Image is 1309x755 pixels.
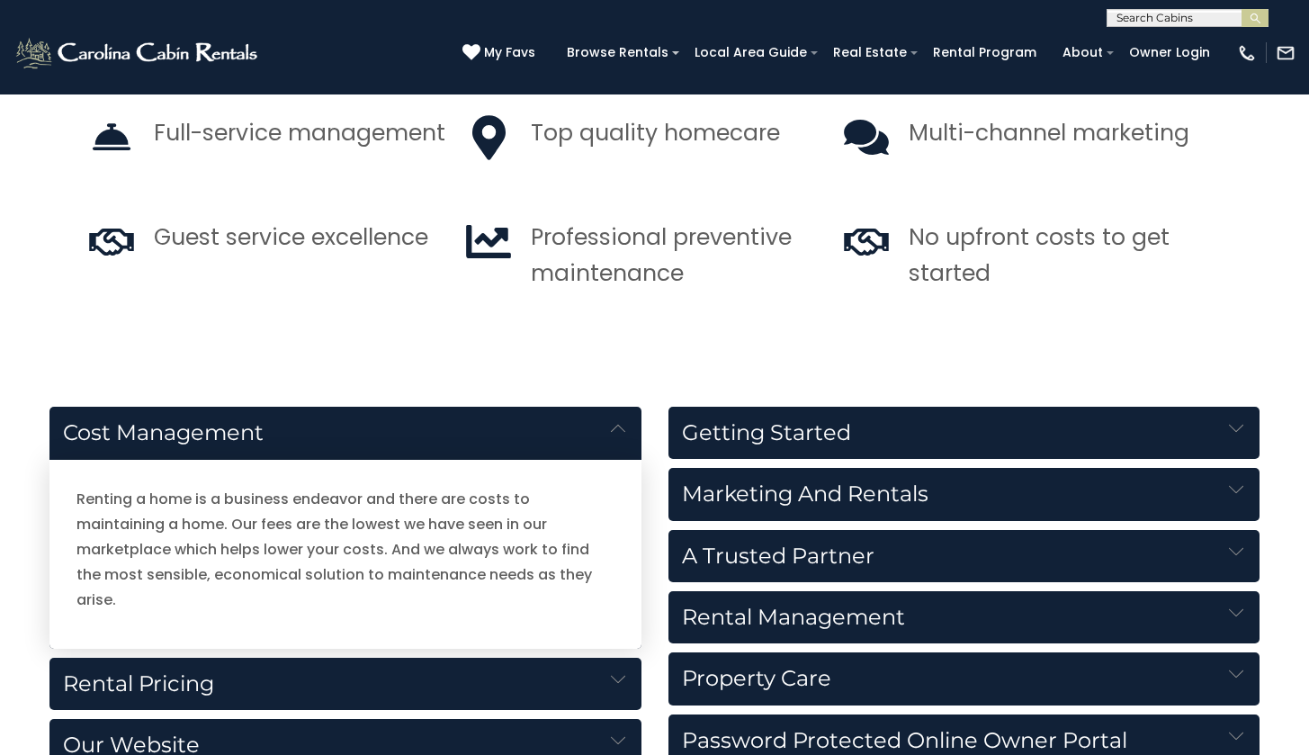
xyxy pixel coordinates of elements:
img: down-arrow-card.svg [1229,482,1243,497]
img: down-arrow-card.svg [1229,544,1243,559]
a: Local Area Guide [686,39,816,67]
p: Full-service management [154,115,445,151]
h5: Getting Started [668,407,1260,459]
a: Rental Program [924,39,1045,67]
h5: Rental Management [668,591,1260,643]
p: No upfront costs to get started [909,220,1170,292]
h5: Cost Management [49,407,641,460]
img: down-arrow-card.svg [611,733,625,748]
a: About [1053,39,1112,67]
p: Guest service excellence [154,220,428,256]
img: phone-regular-white.png [1237,43,1257,63]
p: Professional preventive maintenance [531,220,792,292]
img: down-arrow-card.svg [1229,606,1243,620]
p: Renting a home is a business endeavor and there are costs to maintaining a home. Our fees are the... [76,487,614,613]
p: Top quality homecare [531,115,780,151]
a: Owner Login [1120,39,1219,67]
h5: Rental Pricing [49,658,641,710]
span: My Favs [484,43,535,62]
img: down-arrow-card.svg [1229,729,1243,743]
img: down-arrow-card.svg [1229,421,1243,436]
h5: A Trusted Partner [668,530,1260,582]
img: White-1-2.png [13,35,263,71]
p: Multi-channel marketing [909,115,1189,151]
img: down-arrow-card.svg [1229,667,1243,681]
img: down-arrow-card.svg [611,672,625,687]
a: Real Estate [824,39,916,67]
h5: Marketing and Rentals [668,468,1260,520]
h5: Property Care [668,652,1260,705]
img: down-arrow-card.svg [611,421,625,436]
img: mail-regular-white.png [1276,43,1296,63]
a: Browse Rentals [558,39,677,67]
a: My Favs [462,43,540,63]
